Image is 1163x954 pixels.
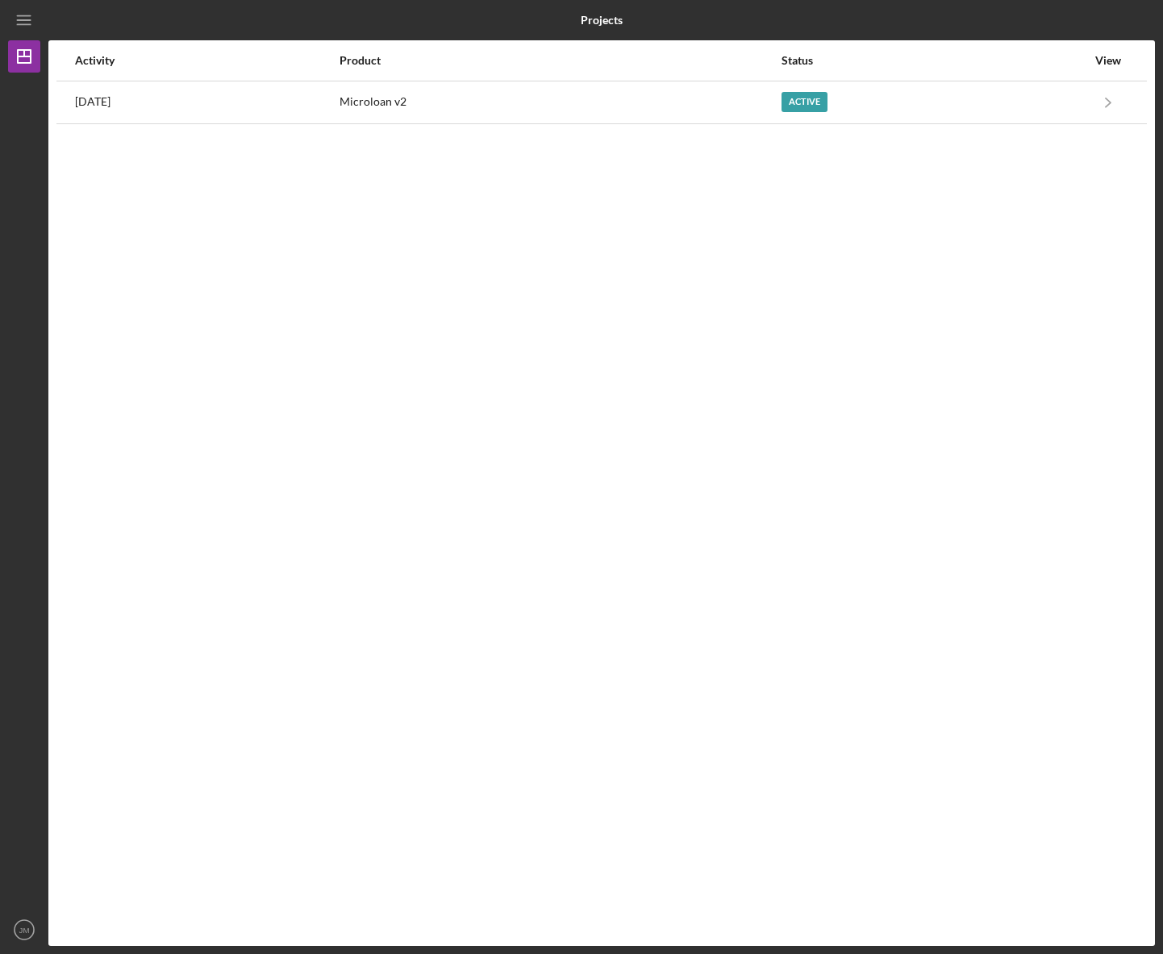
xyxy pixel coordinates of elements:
[340,82,779,123] div: Microloan v2
[581,14,623,27] b: Projects
[8,914,40,946] button: JM
[782,54,1086,67] div: Status
[75,54,338,67] div: Activity
[19,926,30,935] text: JM
[75,95,110,108] time: 2025-09-17 19:38
[1088,54,1128,67] div: View
[340,54,779,67] div: Product
[782,92,827,112] div: Active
